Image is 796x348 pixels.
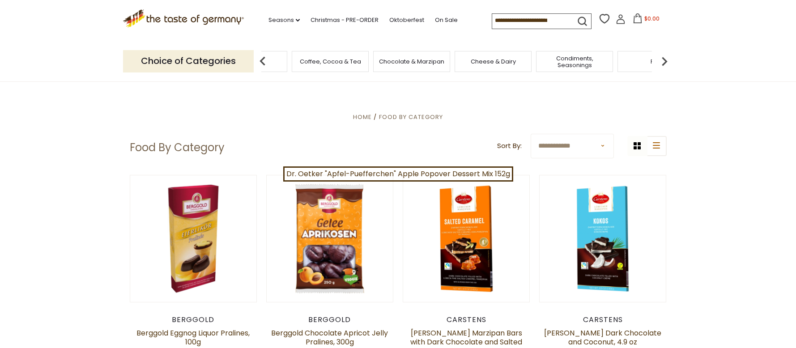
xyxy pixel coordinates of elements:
a: [PERSON_NAME] Dark Chocolate and Coconut, 4.9 oz [544,328,661,347]
img: Carstens Luebecker Marzipan Bars with Dark Chocolate and Salted Caramel, 4.9 oz [403,175,530,302]
a: Christmas - PRE-ORDER [311,15,379,25]
div: Berggold [130,315,257,324]
a: Fish [651,58,661,65]
span: $0.00 [644,15,660,22]
button: $0.00 [627,13,665,27]
img: Berggold Eggnog Liquor Pralines, 100g [130,175,257,302]
div: Carstens [403,315,530,324]
a: Cheese & Dairy [471,58,516,65]
a: Berggold Chocolate Apricot Jelly Pralines, 300g [271,328,388,347]
label: Sort By: [497,140,522,152]
a: Food By Category [379,113,443,121]
img: next arrow [656,52,673,70]
a: On Sale [435,15,458,25]
a: Chocolate & Marzipan [379,58,444,65]
a: Oktoberfest [389,15,424,25]
img: previous arrow [254,52,272,70]
img: Carstens Luebecker Dark Chocolate and Coconut, 4.9 oz [540,175,666,302]
a: Berggold Eggnog Liquor Pralines, 100g [136,328,250,347]
img: Berggold Chocolate Apricot Jelly Pralines, 300g [267,175,393,302]
div: Carstens [539,315,667,324]
a: Coffee, Cocoa & Tea [300,58,361,65]
a: Condiments, Seasonings [539,55,610,68]
h1: Food By Category [130,141,225,154]
div: Berggold [266,315,394,324]
a: Home [353,113,372,121]
a: Seasons [268,15,300,25]
p: Choice of Categories [123,50,254,72]
a: Dr. Oetker "Apfel-Puefferchen" Apple Popover Dessert Mix 152g [283,166,513,182]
